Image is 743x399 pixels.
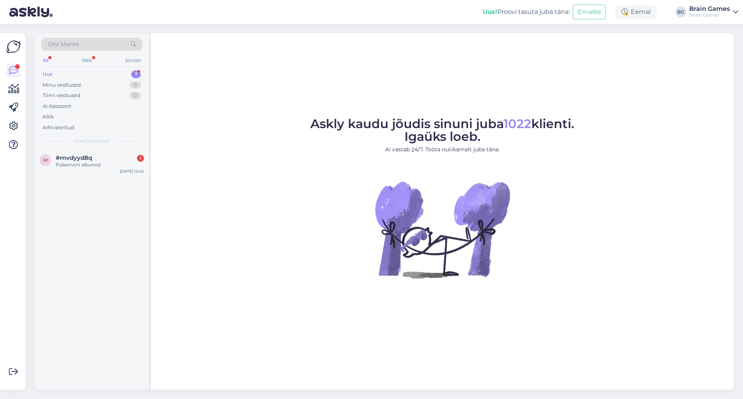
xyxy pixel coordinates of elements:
[137,155,144,162] div: 1
[56,161,144,168] div: Pokemoni albumid
[573,5,606,19] button: Emailid
[689,12,730,18] div: Brain Games
[120,168,144,174] div: [DATE] 12:45
[310,146,574,154] p: AI vastab 24/7. Tööta nutikamalt juba täna.
[43,92,80,99] div: Tiimi vestlused
[43,124,74,132] div: Arhiveeritud
[43,103,71,110] div: AI Assistent
[615,5,657,19] div: Eemal
[123,55,142,65] div: Socials
[675,7,686,17] div: BG
[689,6,738,18] a: Brain GamesBrain Games
[80,55,94,65] div: Web
[43,113,54,121] div: Kõik
[74,137,110,144] span: Uued vestlused
[56,154,92,161] span: #mvdyyd8q
[43,81,81,89] div: Minu vestlused
[483,8,497,15] b: Uus!
[48,40,79,48] span: Otsi kliente
[310,116,574,144] span: Askly kaudu jõudis sinuni juba klienti. Igaüks loeb.
[43,70,53,78] div: Uus
[131,70,141,78] div: 1
[41,55,50,65] div: All
[483,7,570,17] div: Proovi tasuta juba täna:
[373,160,512,299] img: No Chat active
[130,92,141,99] div: 0
[503,116,531,131] span: 1022
[689,6,730,12] div: Brain Games
[130,81,141,89] div: 0
[43,157,48,163] span: m
[6,39,21,54] img: Askly Logo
